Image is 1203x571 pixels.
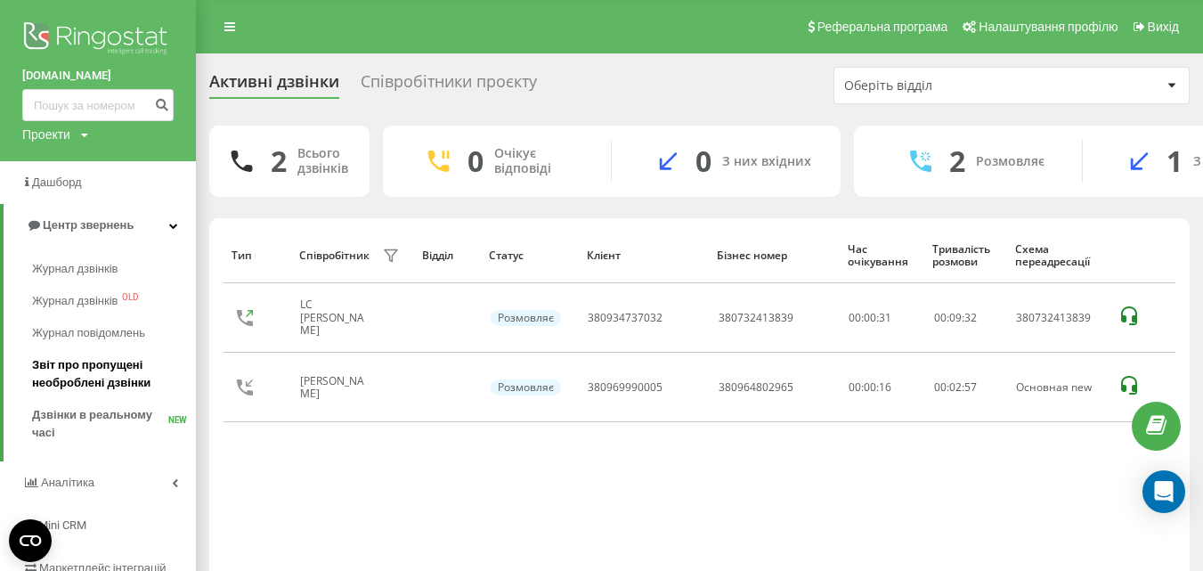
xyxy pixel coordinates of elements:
[32,324,145,342] span: Журнал повідомлень
[587,249,701,262] div: Клієнт
[300,375,378,401] div: [PERSON_NAME]
[9,519,52,562] button: Open CMP widget
[964,310,977,325] span: 32
[32,399,196,449] a: Дзвінки в реальному часіNEW
[934,310,947,325] span: 00
[494,146,584,176] div: Очікує відповіді
[32,175,82,189] span: Дашборд
[299,249,370,262] div: Співробітник
[4,204,196,247] a: Центр звернень
[32,356,187,392] span: Звіт про пропущені необроблені дзвінки
[1015,243,1101,269] div: Схема переадресації
[849,312,914,324] div: 00:00:31
[817,20,948,34] span: Реферальна програма
[588,312,662,324] div: 380934737032
[848,243,916,269] div: Час очікування
[32,253,196,285] a: Журнал дзвінків
[1166,144,1183,178] div: 1
[422,249,472,262] div: Відділ
[467,144,484,178] div: 0
[232,249,281,262] div: Тип
[949,144,965,178] div: 2
[934,379,947,395] span: 00
[979,20,1118,34] span: Налаштування профілю
[588,381,662,394] div: 380969990005
[719,381,793,394] div: 380964802965
[844,78,1057,94] div: Оберіть відділ
[22,126,70,143] div: Проекти
[32,292,118,310] span: Журнал дзвінків
[849,381,914,394] div: 00:00:16
[934,381,977,394] div: : :
[719,312,793,324] div: 380732413839
[1016,312,1099,324] div: 380732413839
[491,310,561,326] div: Розмовляє
[38,518,86,532] span: Mini CRM
[297,146,348,176] div: Всього дзвінків
[41,476,94,489] span: Аналiтика
[22,18,174,62] img: Ringostat logo
[717,249,831,262] div: Бізнес номер
[300,298,378,337] div: LC [PERSON_NAME]
[934,312,977,324] div: : :
[22,67,174,85] a: [DOMAIN_NAME]
[949,379,962,395] span: 02
[489,249,570,262] div: Статус
[1148,20,1179,34] span: Вихід
[32,349,196,399] a: Звіт про пропущені необроблені дзвінки
[32,260,118,278] span: Журнал дзвінків
[964,379,977,395] span: 57
[722,154,811,169] div: З них вхідних
[976,154,1044,169] div: Розмовляє
[22,89,174,121] input: Пошук за номером
[271,144,287,178] div: 2
[695,144,711,178] div: 0
[361,72,537,100] div: Співробітники проєкту
[32,285,196,317] a: Журнал дзвінківOLD
[491,379,561,396] div: Розмовляє
[43,218,134,232] span: Центр звернень
[32,317,196,349] a: Журнал повідомлень
[1016,381,1099,394] div: Основная new
[209,72,339,100] div: Активні дзвінки
[932,243,998,269] div: Тривалість розмови
[949,310,962,325] span: 09
[1142,470,1185,513] div: Open Intercom Messenger
[32,406,168,442] span: Дзвінки в реальному часі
